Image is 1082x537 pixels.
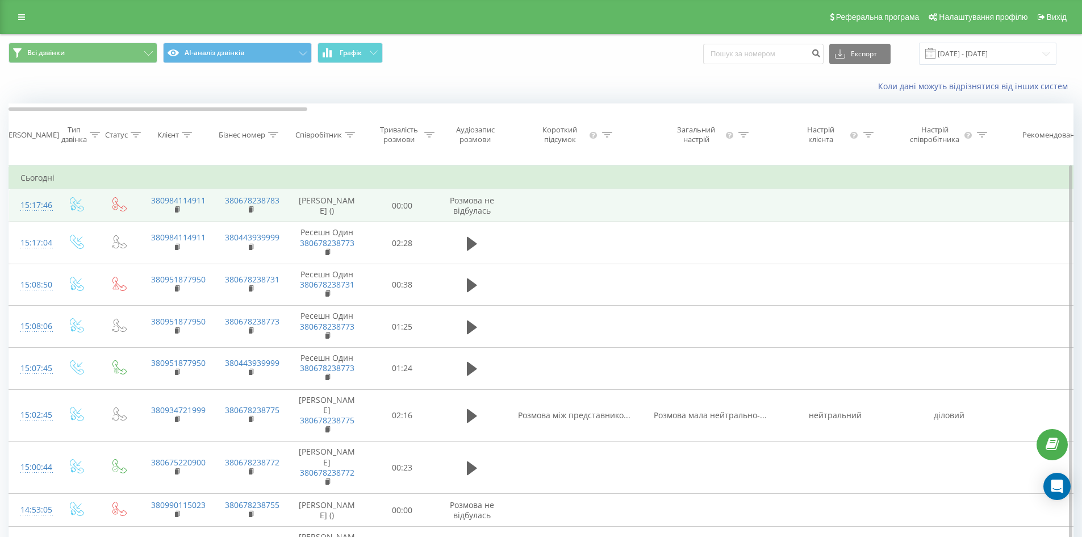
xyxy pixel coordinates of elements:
[163,43,312,63] button: AI-аналіз дзвінків
[225,499,279,510] a: 380678238755
[300,238,354,248] a: 380678238773
[654,410,767,421] span: Розмова мала нейтрально-...
[20,357,43,380] div: 15:07:45
[340,49,362,57] span: Графік
[219,130,265,140] div: Бізнес номер
[151,274,206,285] a: 380951877950
[300,279,354,290] a: 380678238731
[225,357,279,368] a: 380443939999
[20,499,43,521] div: 14:53:05
[151,405,206,415] a: 380934721999
[287,189,367,222] td: [PERSON_NAME] ()
[225,316,279,327] a: 380678238773
[225,232,279,243] a: 380443939999
[2,130,59,140] div: [PERSON_NAME]
[225,195,279,206] a: 380678238783
[287,306,367,348] td: Ресешн Один
[151,195,206,206] a: 380984114911
[105,130,128,140] div: Статус
[908,125,962,144] div: Настрій співробітника
[61,125,87,144] div: Тип дзвінка
[318,43,383,63] button: Графік
[151,457,206,468] a: 380675220900
[20,232,43,254] div: 15:17:04
[20,456,43,478] div: 15:00:44
[9,43,157,63] button: Всі дзвінки
[300,363,354,373] a: 380678238773
[669,125,724,144] div: Загальний настрій
[703,44,824,64] input: Пошук за номером
[518,410,630,421] span: Розмова між представнико...
[939,13,1027,22] span: Налаштування профілю
[287,442,367,494] td: [PERSON_NAME]
[225,274,279,285] a: 380678238731
[20,194,43,217] div: 15:17:46
[287,222,367,264] td: Ресешн Один
[151,232,206,243] a: 380984114911
[450,195,494,216] span: Розмова не відбулась
[367,494,438,527] td: 00:00
[779,389,892,442] td: нейтральний
[287,494,367,527] td: [PERSON_NAME] ()
[20,274,43,296] div: 15:08:50
[533,125,587,144] div: Короткий підсумок
[151,499,206,510] a: 380990115023
[287,389,367,442] td: [PERSON_NAME]
[829,44,891,64] button: Експорт
[295,130,342,140] div: Співробітник
[367,348,438,390] td: 01:24
[450,499,494,521] span: Розмова не відбулась
[1047,13,1067,22] span: Вихід
[157,130,179,140] div: Клієнт
[27,48,65,57] span: Всі дзвінки
[367,442,438,494] td: 00:23
[367,222,438,264] td: 02:28
[878,81,1073,91] a: Коли дані можуть відрізнятися вiд інших систем
[448,125,503,144] div: Аудіозапис розмови
[367,264,438,306] td: 00:38
[300,415,354,426] a: 380678238775
[794,125,847,144] div: Настрій клієнта
[367,189,438,222] td: 00:00
[225,457,279,468] a: 380678238772
[377,125,421,144] div: Тривалість розмови
[20,404,43,426] div: 15:02:45
[1043,473,1071,500] div: Open Intercom Messenger
[20,315,43,338] div: 15:08:06
[300,467,354,478] a: 380678238772
[892,389,1006,442] td: діловий
[300,321,354,332] a: 380678238773
[836,13,920,22] span: Реферальна програма
[287,348,367,390] td: Ресешн Один
[287,264,367,306] td: Ресешн Один
[367,306,438,348] td: 01:25
[151,357,206,368] a: 380951877950
[367,389,438,442] td: 02:16
[225,405,279,415] a: 380678238775
[151,316,206,327] a: 380951877950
